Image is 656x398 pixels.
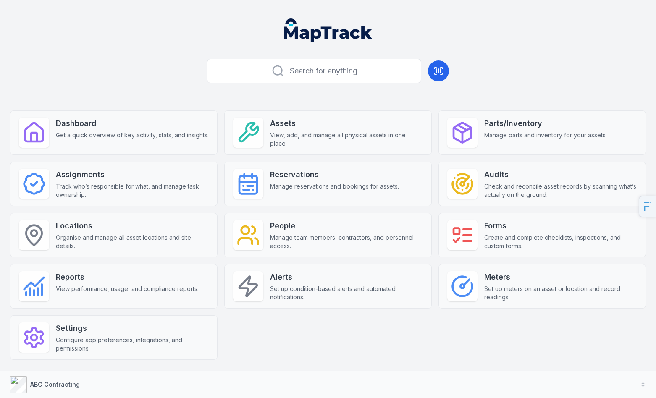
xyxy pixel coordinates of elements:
a: DashboardGet a quick overview of key activity, stats, and insights. [10,110,218,155]
span: Check and reconcile asset records by scanning what’s actually on the ground. [484,182,637,199]
a: FormsCreate and complete checklists, inspections, and custom forms. [438,213,646,257]
span: Track who’s responsible for what, and manage task ownership. [56,182,209,199]
span: Set up condition-based alerts and automated notifications. [270,285,423,301]
span: Get a quick overview of key activity, stats, and insights. [56,131,209,139]
strong: Locations [56,220,209,232]
span: Manage parts and inventory for your assets. [484,131,607,139]
strong: People [270,220,423,232]
span: View, add, and manage all physical assets in one place. [270,131,423,148]
strong: Assets [270,118,423,129]
a: Parts/InventoryManage parts and inventory for your assets. [438,110,646,155]
span: Create and complete checklists, inspections, and custom forms. [484,233,637,250]
strong: Alerts [270,271,423,283]
a: AssetsView, add, and manage all physical assets in one place. [224,110,432,155]
strong: Reports [56,271,199,283]
a: SettingsConfigure app preferences, integrations, and permissions. [10,315,218,360]
span: Search for anything [290,65,357,77]
span: Manage team members, contractors, and personnel access. [270,233,423,250]
a: AlertsSet up condition-based alerts and automated notifications. [224,264,432,309]
span: Manage reservations and bookings for assets. [270,182,399,191]
strong: Audits [484,169,637,181]
strong: Assignments [56,169,209,181]
strong: Reservations [270,169,399,181]
a: ReportsView performance, usage, and compliance reports. [10,264,218,309]
a: ReservationsManage reservations and bookings for assets. [224,162,432,206]
span: Configure app preferences, integrations, and permissions. [56,336,209,353]
strong: Meters [484,271,637,283]
button: Search for anything [207,59,421,83]
a: LocationsOrganise and manage all asset locations and site details. [10,213,218,257]
span: View performance, usage, and compliance reports. [56,285,199,293]
a: PeopleManage team members, contractors, and personnel access. [224,213,432,257]
strong: Dashboard [56,118,209,129]
span: Set up meters on an asset or location and record readings. [484,285,637,301]
a: AssignmentsTrack who’s responsible for what, and manage task ownership. [10,162,218,206]
span: Organise and manage all asset locations and site details. [56,233,209,250]
a: MetersSet up meters on an asset or location and record readings. [438,264,646,309]
strong: Parts/Inventory [484,118,607,129]
a: AuditsCheck and reconcile asset records by scanning what’s actually on the ground. [438,162,646,206]
strong: Settings [56,322,209,334]
strong: ABC Contracting [30,381,80,388]
strong: Forms [484,220,637,232]
nav: Global [270,18,386,42]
